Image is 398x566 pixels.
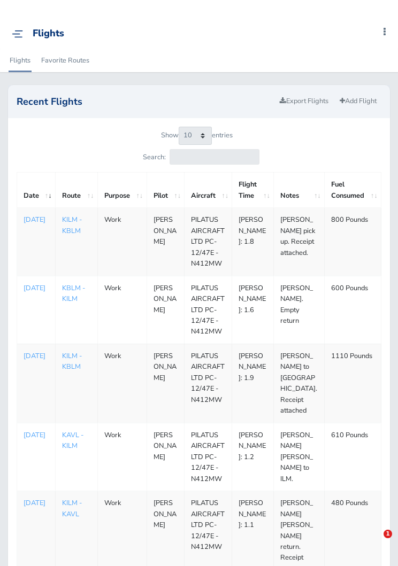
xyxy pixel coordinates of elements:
span: 1 [384,530,392,538]
label: Search: [143,149,259,165]
td: [PERSON_NAME] to [GEOGRAPHIC_DATA]. Receipt attached [274,344,325,423]
a: KAVL - KILM [62,430,83,451]
th: Date: activate to sort column ascending [17,173,56,208]
a: Favorite Routes [40,49,90,72]
td: PILATUS AIRCRAFT LTD PC-12/47E - N412MW [185,276,232,344]
td: [PERSON_NAME] [147,276,185,344]
a: KILM - KBLM [62,215,82,235]
th: Route: activate to sort column ascending [56,173,98,208]
td: PILATUS AIRCRAFT LTD PC-12/47E - N412MW [185,423,232,491]
a: [DATE] [24,351,49,361]
td: 600 Pounds [325,276,381,344]
td: Work [97,344,147,423]
a: KILM - KBLM [62,351,82,371]
td: Work [97,208,147,276]
div: Flights [33,28,64,40]
a: [DATE] [24,214,49,225]
a: Add Flight [335,94,381,109]
td: [PERSON_NAME]: 1.6 [232,276,274,344]
a: Flights [9,49,32,72]
th: Purpose: activate to sort column ascending [97,173,147,208]
td: [PERSON_NAME]: 1.8 [232,208,274,276]
th: Fuel Consumed: activate to sort column ascending [325,173,381,208]
th: Flight Time: activate to sort column ascending [232,173,274,208]
td: 1110 Pounds [325,344,381,423]
iframe: Intercom live chat [362,530,387,555]
td: [PERSON_NAME] [PERSON_NAME] to ILM. [274,423,325,491]
td: 610 Pounds [325,423,381,491]
a: KILM - KAVL [62,498,82,518]
td: Work [97,276,147,344]
th: Notes: activate to sort column ascending [274,173,325,208]
td: [PERSON_NAME]: 1.9 [232,344,274,423]
td: [PERSON_NAME]: 1.2 [232,423,274,491]
a: [DATE] [24,430,49,440]
input: Search: [170,149,259,165]
a: Export Flights [275,94,333,109]
td: PILATUS AIRCRAFT LTD PC-12/47E - N412MW [185,344,232,423]
th: Aircraft: activate to sort column ascending [185,173,232,208]
th: Pilot: activate to sort column ascending [147,173,185,208]
td: [PERSON_NAME]. Empty return [274,276,325,344]
select: Showentries [179,127,212,145]
td: [PERSON_NAME] pick up. Receipt attached. [274,208,325,276]
img: menu_img [12,30,23,38]
td: [PERSON_NAME] [147,208,185,276]
label: Show entries [161,127,233,145]
td: [PERSON_NAME] [147,344,185,423]
td: PILATUS AIRCRAFT LTD PC-12/47E - N412MW [185,208,232,276]
td: Work [97,423,147,491]
a: [DATE] [24,498,49,508]
a: KBLM - KILM [62,283,85,304]
a: [DATE] [24,283,49,293]
td: 800 Pounds [325,208,381,276]
td: [PERSON_NAME] [147,423,185,491]
h2: Recent Flights [17,97,275,106]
